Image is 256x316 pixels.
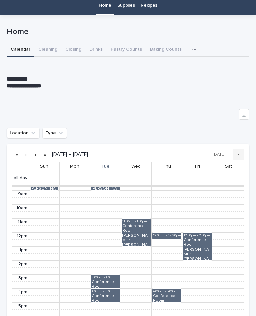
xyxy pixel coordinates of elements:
a: October 18, 2025 [224,162,233,171]
button: Previous week [21,149,31,160]
p: Home [7,27,247,37]
button: Next year [40,149,49,160]
div: Conference Room-[PERSON_NAME]: Counseling [153,294,181,302]
button: Pastry Counts [107,43,146,57]
button: Location [7,128,40,138]
button: Next week [31,149,40,160]
a: October 14, 2025 [100,162,111,171]
a: October 16, 2025 [161,162,172,171]
div: 11:00am - 1:00pm [122,219,150,223]
span: all-day [12,175,29,181]
a: October 17, 2025 [194,162,201,171]
button: Drinks [85,43,107,57]
div: 5pm [17,303,29,309]
button: Closing [61,43,85,57]
div: 11am [16,219,29,225]
button: Baking Counts [146,43,186,57]
button: ⋮ [233,149,244,160]
div: 1pm [18,247,29,253]
div: Conference Room-[PERSON_NAME]: Counseling [92,294,119,302]
a: October 12, 2025 [39,162,50,171]
div: 4:00pm - 5:00pm [153,289,181,293]
a: October 13, 2025 [69,162,81,171]
button: Type [42,128,67,138]
div: Conference Room-[PERSON_NAME]: Counseling [92,280,119,288]
div: 12:00pm - 12:30pm [153,233,184,239]
a: October 15, 2025 [130,162,142,171]
div: 2pm [17,261,29,267]
div: 9am [17,191,29,197]
div: Conference Room-[PERSON_NAME]: [PERSON_NAME] [122,224,150,246]
div: 10am [15,205,29,211]
div: 3pm [17,275,29,281]
button: Cleaning [34,43,61,57]
div: Conference Room-[PERSON_NAME]: [PERSON_NAME] [184,238,211,260]
button: Previous year [12,149,21,160]
button: Calendar [7,43,34,57]
div: 12:00pm - 2:00pm [184,233,211,237]
div: 3:00pm - 4:00pm [92,275,119,279]
div: 4:00pm - 5:00pm [92,289,119,293]
div: 12pm [15,233,29,239]
button: [DATE] [210,150,228,159]
h2: [DATE] – [DATE] [49,152,88,157]
div: 4pm [17,289,29,295]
